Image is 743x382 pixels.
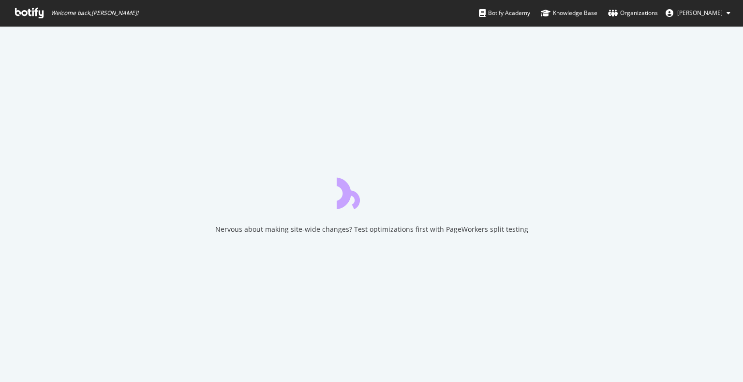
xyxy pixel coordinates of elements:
[51,9,138,17] span: Welcome back, [PERSON_NAME] !
[677,9,723,17] span: Rini Chandra
[608,8,658,18] div: Organizations
[337,174,406,209] div: animation
[215,225,528,234] div: Nervous about making site-wide changes? Test optimizations first with PageWorkers split testing
[541,8,597,18] div: Knowledge Base
[658,5,738,21] button: [PERSON_NAME]
[479,8,530,18] div: Botify Academy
